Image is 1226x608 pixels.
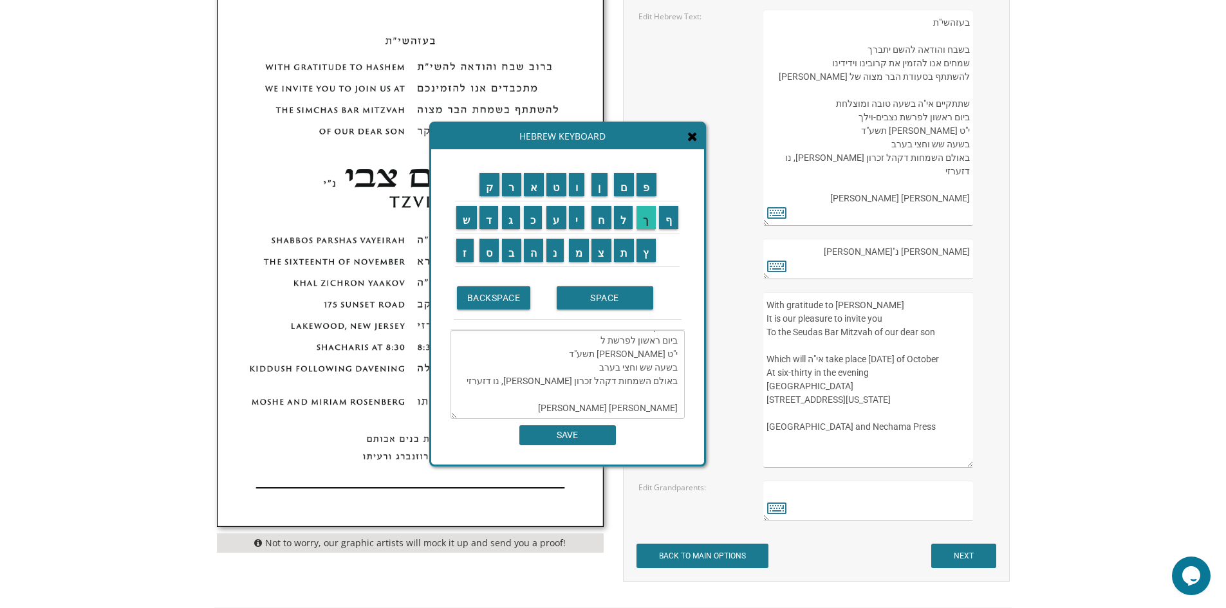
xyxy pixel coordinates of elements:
[614,173,635,196] input: ם
[1172,557,1213,595] iframe: chat widget
[614,239,635,262] input: ת
[614,206,633,229] input: ל
[591,206,611,229] input: ח
[659,206,679,229] input: ף
[519,425,616,445] input: SAVE
[456,206,477,229] input: ש
[479,239,499,262] input: ס
[636,544,768,568] input: BACK TO MAIN OPTIONS
[431,124,704,149] div: Hebrew Keyboard
[524,239,544,262] input: ה
[591,173,608,196] input: ן
[591,239,611,262] input: צ
[636,206,656,229] input: ך
[479,173,500,196] input: ק
[546,206,566,229] input: ע
[763,481,972,521] textarea: תפארת בנים [PERSON_NAME] [PERSON_NAME]
[931,544,996,568] input: NEXT
[636,173,656,196] input: פ
[557,286,653,309] input: SPACE
[636,239,656,262] input: ץ
[546,173,566,196] input: ט
[217,533,604,553] div: Not to worry, our graphic artists will mock it up and send you a proof!
[763,239,972,279] textarea: [PERSON_NAME] [PERSON_NAME]"[PERSON_NAME]
[763,292,972,468] textarea: With gratitude to [PERSON_NAME] It is our pleasure to invite you To the Seudas Bar Mitzvah of our...
[502,206,520,229] input: ג
[502,173,521,196] input: ר
[457,286,531,309] input: BACKSPACE
[546,239,564,262] input: נ
[763,10,972,226] textarea: בעזהשי"ת בשבח והודאה להשם יתברך שמחים אנו להזמין את קרובינו וידידינו להשתתף בסעודת הבר מצוה של [P...
[502,239,521,262] input: ב
[479,206,499,229] input: ד
[569,206,585,229] input: י
[456,239,474,262] input: ז
[638,11,701,22] label: Edit Hebrew Text:
[638,482,706,493] label: Edit Grandparents:
[569,173,585,196] input: ו
[524,173,544,196] input: א
[524,206,543,229] input: כ
[569,239,590,262] input: מ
